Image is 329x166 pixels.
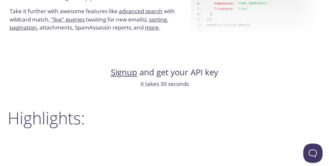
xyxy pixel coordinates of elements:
[8,108,321,128] h2: Highlights:
[111,67,137,78] a: Signup
[119,7,163,15] a: advanced search
[8,67,321,78] h4: and get your API key
[8,80,321,88] p: It takes 30 seconds
[303,144,323,163] iframe: Help Scout Beacon - Open
[10,24,37,31] a: pagination
[145,24,159,31] a: more
[51,16,85,23] a: "live" queries
[149,16,167,23] a: sorting
[10,7,189,32] p: Take it further with awesome features like with wildcard match, (waiting for new emails), , , att...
